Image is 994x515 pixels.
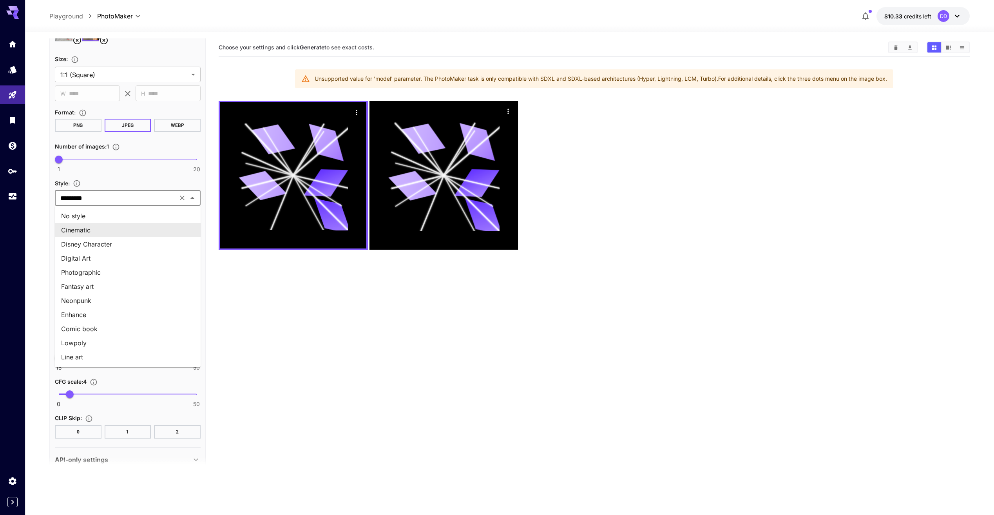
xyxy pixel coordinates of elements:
[941,42,955,53] button: Show images in video view
[55,336,201,350] li: Lowpoly
[56,364,62,372] span: 15
[8,192,17,201] div: Usage
[351,106,362,118] div: Actions
[55,308,201,322] li: Enhance
[927,42,970,53] div: Show images in grid viewShow images in video viewShow images in list view
[955,42,969,53] button: Show images in list view
[55,425,101,439] button: 0
[55,119,101,132] button: PNG
[60,70,188,80] span: 1:1 (Square)
[55,413,201,438] div: CLIP Skip is not compatible with FLUX models.
[97,11,133,21] span: PhotoMaker
[300,44,324,51] b: Generate
[55,143,109,150] span: Number of images : 1
[55,265,201,279] li: Photographic
[55,415,82,421] span: CLIP Skip :
[55,322,201,336] li: Comic book
[8,476,17,486] div: Settings
[187,192,198,203] button: Close
[904,13,931,20] span: credits left
[315,72,887,86] div: Unsupported value for 'model' parameter. The PhotoMaker task is only compatible with SDXL and SDX...
[8,115,17,125] div: Library
[876,7,970,25] button: $10.32969DD
[884,13,904,20] span: $10.33
[8,166,17,176] div: API Keys
[177,192,188,203] button: Clear
[55,294,201,308] li: Neonpunk
[927,42,941,53] button: Show images in grid view
[82,415,96,423] button: Controls how many layers to skip in CLIP text encoder. Higher values can produce more abstract re...
[219,44,374,51] span: Choose your settings and click to see exact costs.
[55,251,201,265] li: Digital Art
[55,56,68,62] span: Size :
[57,400,60,408] span: 0
[55,209,201,223] li: No style
[55,378,87,385] span: CFG scale : 4
[903,42,917,53] button: Download All
[888,42,918,53] div: Clear ImagesDownload All
[55,237,201,251] li: Disney Character
[105,425,151,439] button: 1
[938,10,949,22] div: DD
[193,165,200,173] span: 20
[884,12,931,20] div: $10.32969
[193,364,200,372] span: 50
[8,141,17,151] div: Wallet
[49,11,83,21] a: Playground
[68,56,82,63] button: Adjust the dimensions of the generated image by specifying its width and height in pixels, or sel...
[8,90,17,100] div: Playground
[55,350,201,364] li: Line art
[8,65,17,74] div: Models
[141,89,145,98] span: H
[105,119,151,132] button: JPEG
[49,11,97,21] nav: breadcrumb
[55,180,70,187] span: Style :
[87,378,101,386] button: Adjusts how closely the generated image aligns with the input prompt. A higher value enforces str...
[55,279,201,294] li: Fantasy art
[7,497,18,507] button: Expand sidebar
[55,455,108,464] p: API-only settings
[154,119,201,132] button: WEBP
[109,143,123,151] button: Specify how many images to generate in a single request. Each image generation will be charged se...
[55,450,201,469] div: API-only settings
[8,39,17,49] div: Home
[70,180,84,187] button: Select the artistic style to be applied to the generated images.
[154,425,201,439] button: 2
[58,165,60,173] span: 1
[193,400,200,408] span: 50
[60,89,66,98] span: W
[55,109,76,116] span: Format :
[76,109,90,117] button: Choose the file format for the output image.
[889,42,903,53] button: Clear Images
[502,105,514,117] div: Actions
[55,223,201,237] li: Cinematic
